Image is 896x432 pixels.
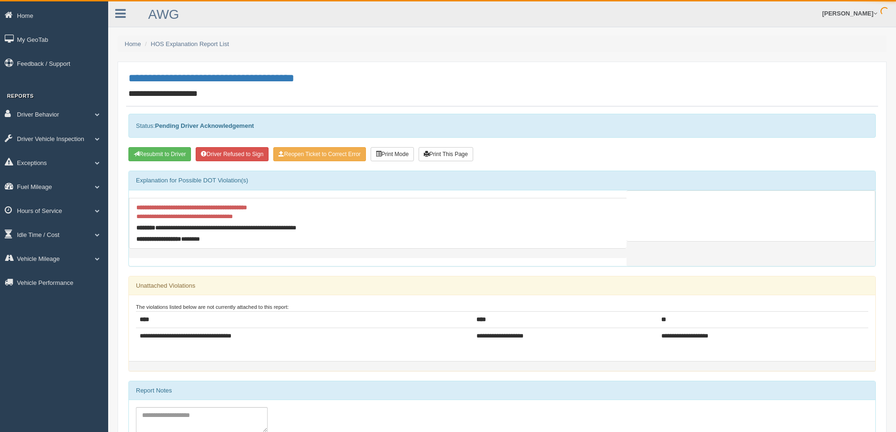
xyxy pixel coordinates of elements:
button: Print This Page [419,147,473,161]
a: Home [125,40,141,47]
button: Reopen Ticket [273,147,366,161]
button: Print Mode [371,147,414,161]
a: HOS Explanation Report List [151,40,229,47]
button: Driver Refused to Sign [196,147,269,161]
button: Resubmit To Driver [128,147,191,161]
strong: Pending Driver Acknowledgement [155,122,254,129]
a: AWG [148,7,179,22]
small: The violations listed below are not currently attached to this report: [136,304,289,310]
div: Report Notes [129,381,875,400]
div: Explanation for Possible DOT Violation(s) [129,171,875,190]
div: Unattached Violations [129,276,875,295]
div: Status: [128,114,876,138]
